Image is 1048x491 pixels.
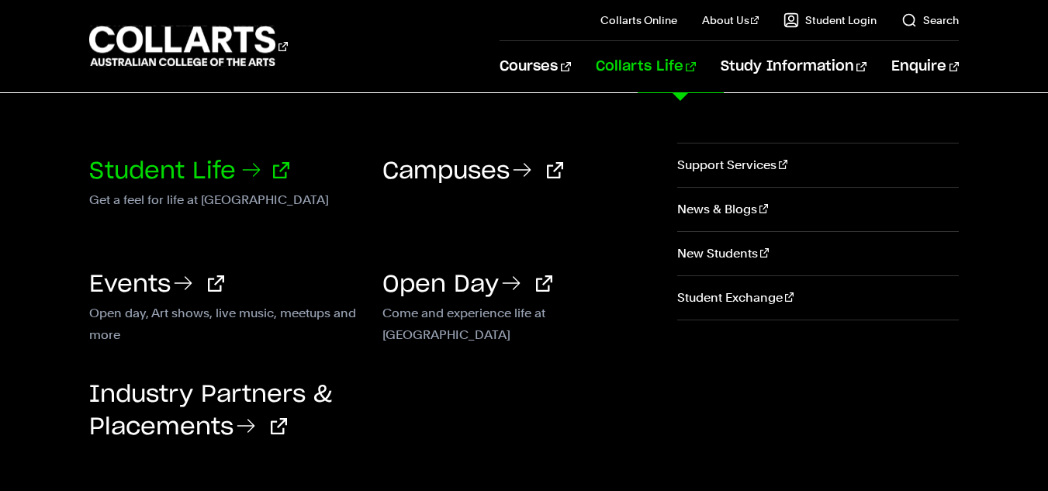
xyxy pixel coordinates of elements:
[89,303,359,321] p: Open day, Art shows, live music, meetups and more
[596,41,696,92] a: Collarts Life
[89,24,288,68] div: Go to homepage
[702,12,759,28] a: About Us
[677,188,959,231] a: News & Blogs
[677,276,959,320] a: Student Exchange
[382,303,652,321] p: Come and experience life at [GEOGRAPHIC_DATA]
[382,273,552,296] a: Open Day
[891,41,959,92] a: Enquire
[677,143,959,187] a: Support Services
[89,273,224,296] a: Events
[783,12,877,28] a: Student Login
[600,12,677,28] a: Collarts Online
[721,41,866,92] a: Study Information
[382,160,563,183] a: Campuses
[89,189,359,208] p: Get a feel for life at [GEOGRAPHIC_DATA]
[901,12,959,28] a: Search
[677,232,959,275] a: New Students
[500,41,570,92] a: Courses
[89,160,289,183] a: Student Life
[89,383,332,439] a: Industry Partners & Placements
